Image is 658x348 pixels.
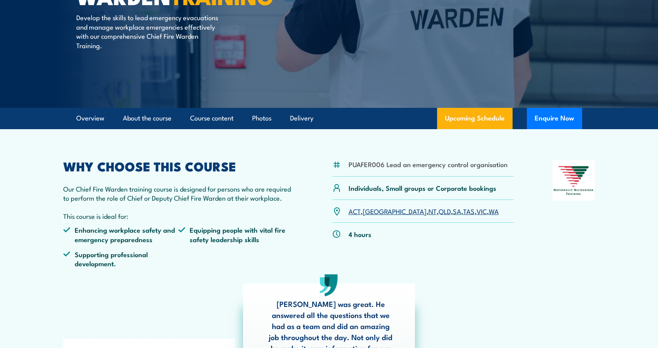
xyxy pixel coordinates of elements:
h2: WHY CHOOSE THIS COURSE [63,160,294,171]
a: Overview [76,108,104,129]
p: , , , , , , , [349,207,499,216]
p: Our Chief Fire Warden training course is designed for persons who are required to perform the rol... [63,184,294,203]
a: QLD [439,206,451,216]
p: 4 hours [349,229,371,239]
a: NT [428,206,437,216]
a: Upcoming Schedule [437,108,513,129]
a: VIC [477,206,487,216]
a: TAS [463,206,475,216]
button: Enquire Now [527,108,582,129]
li: PUAFER006 Lead an emergency control organisation [349,160,507,169]
a: [GEOGRAPHIC_DATA] [363,206,426,216]
a: Course content [190,108,234,129]
a: ACT [349,206,361,216]
li: Equipping people with vital fire safety leadership skills [178,225,294,244]
a: SA [453,206,461,216]
li: Supporting professional development. [63,250,179,268]
img: Nationally Recognised Training logo. [552,160,595,201]
a: Delivery [290,108,313,129]
li: Enhancing workplace safety and emergency preparedness [63,225,179,244]
a: Photos [252,108,271,129]
a: About the course [123,108,172,129]
p: Individuals, Small groups or Corporate bookings [349,183,496,192]
p: This course is ideal for: [63,211,294,220]
a: WA [489,206,499,216]
p: Develop the skills to lead emergency evacuations and manage workplace emergencies effectively wit... [76,13,221,50]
